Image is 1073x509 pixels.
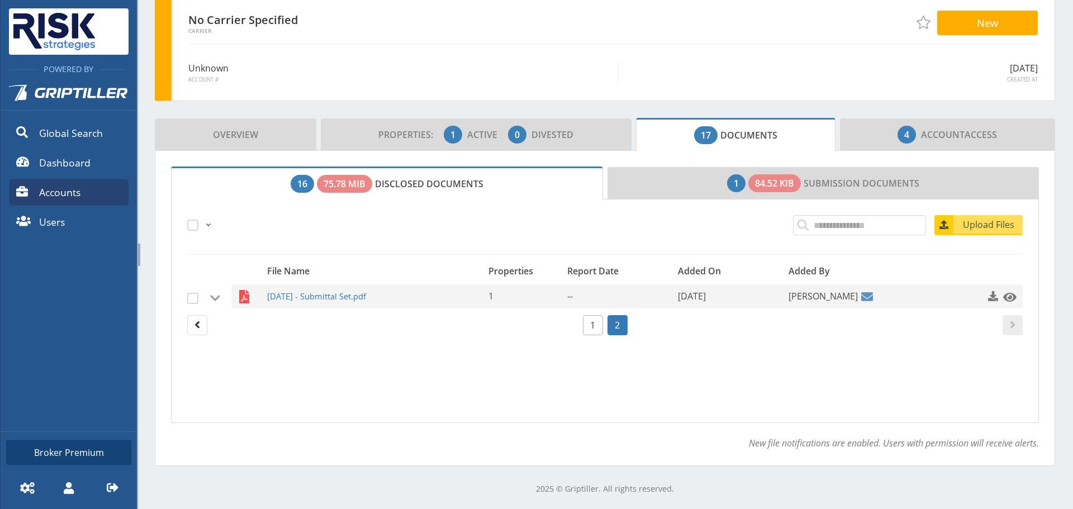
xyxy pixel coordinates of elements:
[488,290,493,302] span: 1
[9,120,129,146] a: Global Search
[324,177,365,191] span: 75.78 MiB
[564,263,675,279] div: Report Date
[567,290,573,302] span: --
[785,263,943,279] div: Added By
[9,179,129,206] a: Accounts
[531,129,573,141] span: Divested
[701,129,711,142] span: 17
[450,128,455,141] span: 1
[607,167,1039,199] a: Submission Documents
[977,16,998,30] span: New
[955,218,1023,231] span: Upload Files
[485,263,564,279] div: Properties
[789,284,858,308] span: [PERSON_NAME]
[1,75,137,117] a: Griptiller
[583,315,603,335] a: Page 1.
[378,129,441,141] span: Properties:
[627,76,1038,84] span: Created At
[678,290,706,302] span: [DATE]
[755,177,794,190] span: 84.52 KiB
[188,61,619,84] div: Unknown
[1003,315,1023,335] a: Page 3.
[213,123,258,146] span: Overview
[188,28,367,34] span: Carrier
[39,185,80,199] span: Accounts
[694,124,777,146] span: Documents
[467,129,506,141] span: Active
[9,8,99,55] img: Risk Strategies Company
[187,315,207,335] a: Page 1.
[917,16,930,29] span: Add to Favorites
[9,149,129,176] a: Dashboard
[297,177,307,191] span: 16
[734,177,739,190] span: 1
[675,263,785,279] div: Added On
[6,440,131,465] a: Broker Premium
[188,11,367,34] div: No Carrier Specified
[1000,287,1014,307] a: Click to preview this file
[39,155,91,170] span: Dashboard
[171,167,603,200] a: Disclosed Documents
[934,215,1023,235] a: Upload Files
[515,128,520,141] span: 0
[904,128,909,141] span: 4
[188,76,609,84] span: Account #
[749,437,1039,449] em: New file notifications are enabled. Users with permission will receive alerts.
[38,64,99,74] span: Powered By
[39,126,103,140] span: Global Search
[264,263,485,279] div: File Name
[937,11,1038,35] button: New
[898,123,997,146] span: Access
[267,284,458,308] span: [DATE] - Submittal Set.pdf
[39,215,65,229] span: Users
[619,61,1038,84] div: [DATE]
[9,208,129,235] a: Users
[155,483,1055,495] p: 2025 © Griptiller. All rights reserved.
[921,129,965,141] span: Account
